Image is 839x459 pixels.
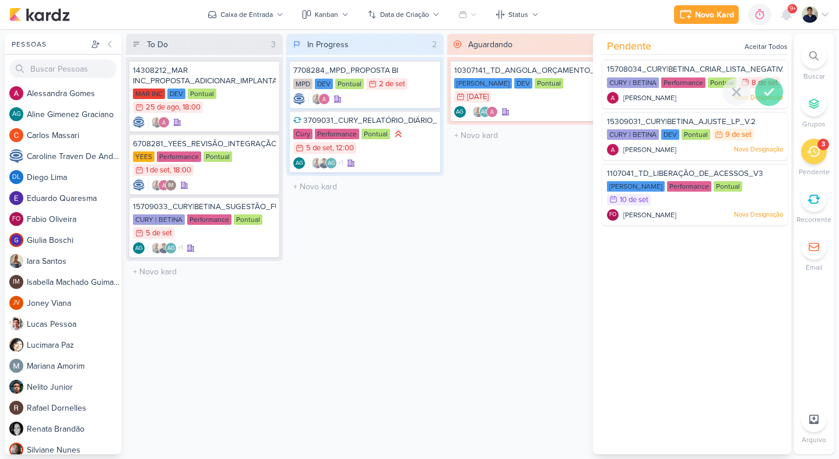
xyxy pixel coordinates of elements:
[454,106,466,118] div: Criador(a): Aline Gimenez Graciano
[133,242,145,254] div: Criador(a): Aline Gimenez Graciano
[27,318,121,330] div: L u c a s P e s s o a
[607,209,619,221] div: Fabio Oliveira
[607,77,659,88] div: CURY | BETINA
[607,181,665,192] div: [PERSON_NAME]
[151,179,163,191] img: Iara Santos
[27,276,121,288] div: I s a b e l l a M a c h a d o G u i m a r ã e s
[682,129,710,140] div: Pontual
[589,38,602,51] div: 1
[188,89,216,99] div: Pontual
[9,149,23,163] img: Caroline Traven De Andrade
[158,179,170,191] img: Alessandra Gomes
[133,179,145,191] div: Criador(a): Caroline Traven De Andrade
[337,158,343,168] span: +1
[13,279,20,285] p: IM
[9,59,117,78] input: Buscar Pessoas
[607,117,756,126] span: 15309031_CURY|BETINA_AJUSTE_LP_V.2
[708,77,736,88] div: Pontual
[289,178,441,195] input: + Novo kard
[133,242,145,254] div: Aline Gimenez Graciano
[9,254,23,268] img: Iara Santos
[752,79,778,87] div: 8 de set
[806,262,823,273] p: Email
[27,150,121,163] div: C a r o l i n e T r a v e n D e A n d r a d e
[27,171,121,183] div: D i e g o L i m a
[293,115,436,126] div: 3709031_CURY_RELATÓRIO_DIÁRIO_CAMPANHA_DIA"C"_SP
[12,174,20,181] p: DL
[12,216,20,223] p: FO
[9,275,23,289] div: Isabella Machado Guimarães
[802,6,818,23] img: Levy Pessoa
[9,422,23,436] img: Renata Brandão
[620,196,648,204] div: 10 de set
[293,157,305,169] div: Aline Gimenez Graciano
[9,8,70,22] img: kardz.app
[607,38,651,54] span: Pendente
[454,65,597,76] div: 10307141_TD_ANGOLA_ORÇAMENTO_DEV_SITE_ANGOLA
[13,300,20,306] p: JV
[27,87,121,100] div: A l e s s a n d r a G o m e s
[179,104,201,111] div: , 18:00
[607,144,619,156] img: Alessandra Gomes
[168,183,174,189] p: IM
[133,65,276,86] div: 14308212_MAR INC_PROPOSTA_ADICIONAR_IMPLANTAÇÃO_SITE
[318,157,330,169] img: Levy Pessoa
[607,129,659,140] div: CURY | BETINA
[486,106,498,118] img: Alessandra Gomes
[335,79,364,89] div: Pontual
[607,92,619,104] img: Alessandra Gomes
[27,213,121,225] div: F a b i o O l i v e i r a
[332,144,354,152] div: , 12:00
[822,140,825,149] div: 3
[293,65,436,76] div: 7708284_MPD_PROPOSTA BI
[661,129,679,140] div: DEV
[133,179,145,191] img: Caroline Traven De Andrade
[296,161,303,167] p: AG
[133,116,145,128] div: Criador(a): Caroline Traven De Andrade
[27,255,121,267] div: I a r a S a n t o s
[695,9,734,21] div: Novo Kard
[9,380,23,394] img: Nelito Junior
[315,129,359,139] div: Performance
[674,5,739,24] button: Novo Kard
[802,119,826,129] p: Grupos
[9,317,23,331] img: Lucas Pessoa
[128,263,280,280] input: + Novo kard
[146,230,172,237] div: 5 de set
[734,210,783,220] p: Nova Designação
[9,338,23,352] img: Lucimara Paz
[293,79,313,89] div: MPD
[133,202,276,212] div: 15709033_CURY|BETINA_SUGESTÃO_FUNIL
[133,89,165,99] div: MAR INC
[165,179,177,191] div: Isabella Machado Guimarães
[165,242,177,254] div: Aline Gimenez Graciano
[789,4,796,13] span: 9+
[203,151,232,162] div: Pontual
[379,80,405,88] div: 2 de set
[9,191,23,205] img: Eduardo Quaresma
[803,71,825,82] p: Buscar
[328,161,335,167] p: AG
[9,296,23,310] div: Joney Viana
[325,157,337,169] div: Aline Gimenez Graciano
[158,242,170,254] img: Levy Pessoa
[796,214,831,225] p: Recorrente
[623,144,676,155] span: [PERSON_NAME]
[167,89,185,99] div: DEV
[9,443,23,457] img: Silviane Nunes
[157,151,201,162] div: Performance
[177,243,183,253] span: +1
[479,106,491,118] div: Aline Gimenez Graciano
[151,242,163,254] img: Iara Santos
[167,246,175,252] p: AG
[27,108,121,121] div: A l i n e G i m e n e z G r a c i a n o
[454,106,466,118] div: Aline Gimenez Graciano
[794,43,834,82] li: Ctrl + F
[9,107,23,121] div: Aline Gimenez Graciano
[607,169,763,178] span: 1107041_TD_LIBERAÇÃO_DE_ACESSOS_V3
[454,78,512,89] div: [PERSON_NAME]
[146,104,179,111] div: 25 de ago
[27,234,121,246] div: G i u l i a B o s c h i
[27,402,121,414] div: R a f a e l D o r n e l l e s
[148,242,183,254] div: Colaboradores: Iara Santos, Levy Pessoa, Aline Gimenez Graciano, Alessandra Gomes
